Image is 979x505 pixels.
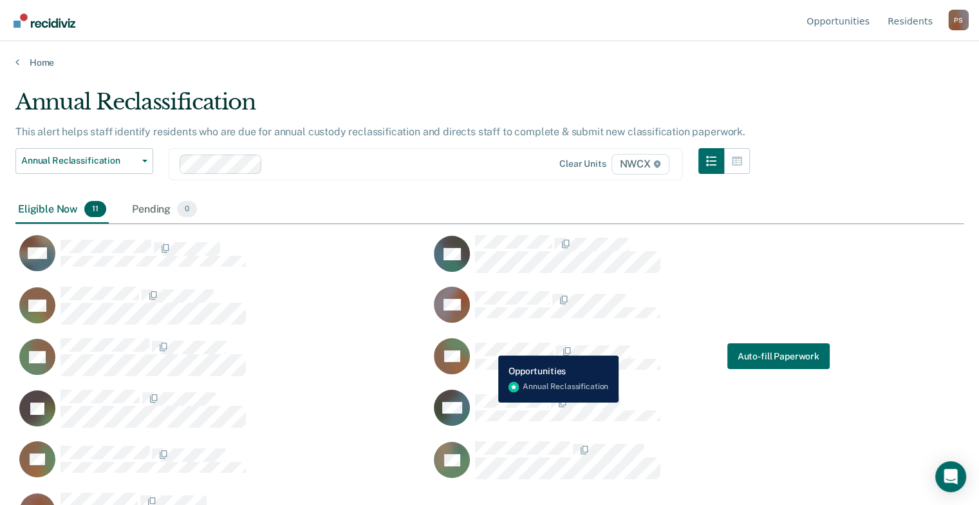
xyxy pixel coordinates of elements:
div: CaseloadOpportunityCell-00445204 [430,234,844,286]
div: P S [948,10,969,30]
div: Eligible Now11 [15,196,109,224]
a: Home [15,57,964,68]
a: Navigate to form link [727,343,830,369]
span: 11 [84,201,106,218]
div: Clear units [559,158,606,169]
div: CaseloadOpportunityCell-00411910 [15,234,430,286]
div: CaseloadOpportunityCell-00627239 [15,389,430,441]
button: Annual Reclassification [15,148,153,174]
div: CaseloadOpportunityCell-00490367 [430,286,844,338]
p: This alert helps staff identify residents who are due for annual custody reclassification and dir... [15,126,745,138]
div: CaseloadOpportunityCell-00642526 [15,441,430,492]
div: CaseloadOpportunityCell-00596548 [430,338,844,389]
span: NWCX [611,154,669,175]
div: Pending0 [129,196,200,224]
div: Open Intercom Messenger [935,461,966,492]
div: Annual Reclassification [15,89,750,126]
div: CaseloadOpportunityCell-00615249 [430,441,844,492]
button: Auto-fill Paperwork [727,343,830,369]
span: Annual Reclassification [21,155,137,166]
div: CaseloadOpportunityCell-00619441 [430,389,844,441]
img: Recidiviz [14,14,75,28]
div: CaseloadOpportunityCell-00584842 [15,338,430,389]
div: CaseloadOpportunityCell-00530158 [15,286,430,338]
button: Profile dropdown button [948,10,969,30]
span: 0 [177,201,197,218]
